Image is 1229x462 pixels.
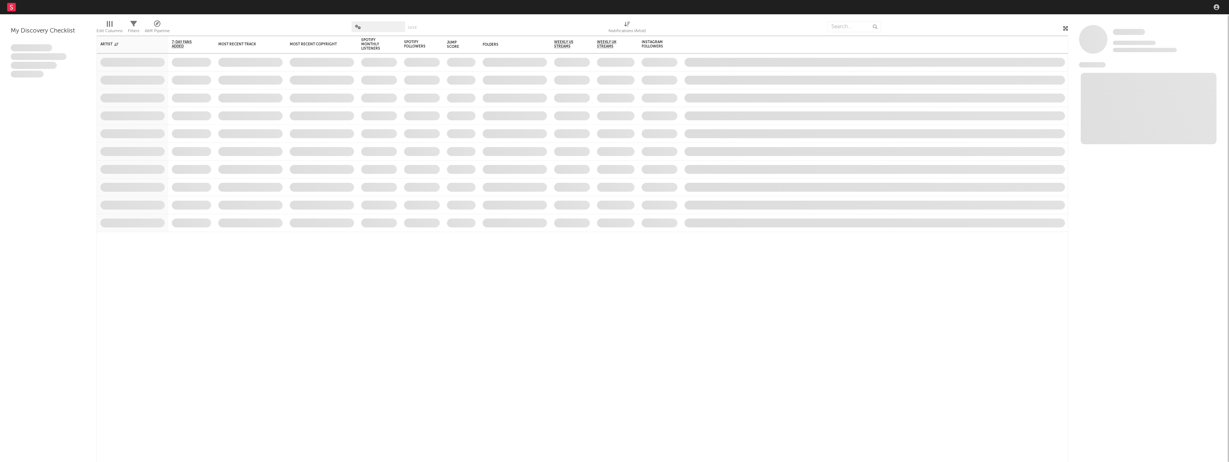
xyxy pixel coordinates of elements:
span: Weekly US Streams [554,40,579,49]
div: Artist [100,42,154,46]
div: Notifications (Artist) [608,18,646,39]
span: Lorem ipsum dolor [11,44,52,51]
div: A&R Pipeline [145,18,170,39]
span: 0 fans last week [1113,48,1177,52]
div: Edit Columns [96,18,123,39]
div: Instagram Followers [642,40,667,49]
span: Weekly UK Streams [597,40,624,49]
div: Folders [483,42,536,47]
span: Praesent ac interdum [11,62,57,69]
span: Tracking Since: [DATE] [1113,41,1156,45]
div: Filters [128,27,139,35]
span: Aliquam viverra [11,71,44,78]
span: 7-Day Fans Added [172,40,200,49]
span: Some Artist [1113,29,1145,35]
div: Notifications (Artist) [608,27,646,35]
div: Most Recent Copyright [290,42,343,46]
div: Spotify Monthly Listeners [361,38,386,51]
div: Edit Columns [96,27,123,35]
div: My Discovery Checklist [11,27,86,35]
div: Filters [128,18,139,39]
a: Some Artist [1113,29,1145,36]
div: A&R Pipeline [145,27,170,35]
div: Most Recent Track [218,42,272,46]
div: Spotify Followers [404,40,429,49]
span: News Feed [1079,62,1106,67]
div: Jump Score [447,40,465,49]
span: Integer aliquet in purus et [11,53,66,60]
button: Save [408,26,417,30]
input: Search... [827,21,881,32]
